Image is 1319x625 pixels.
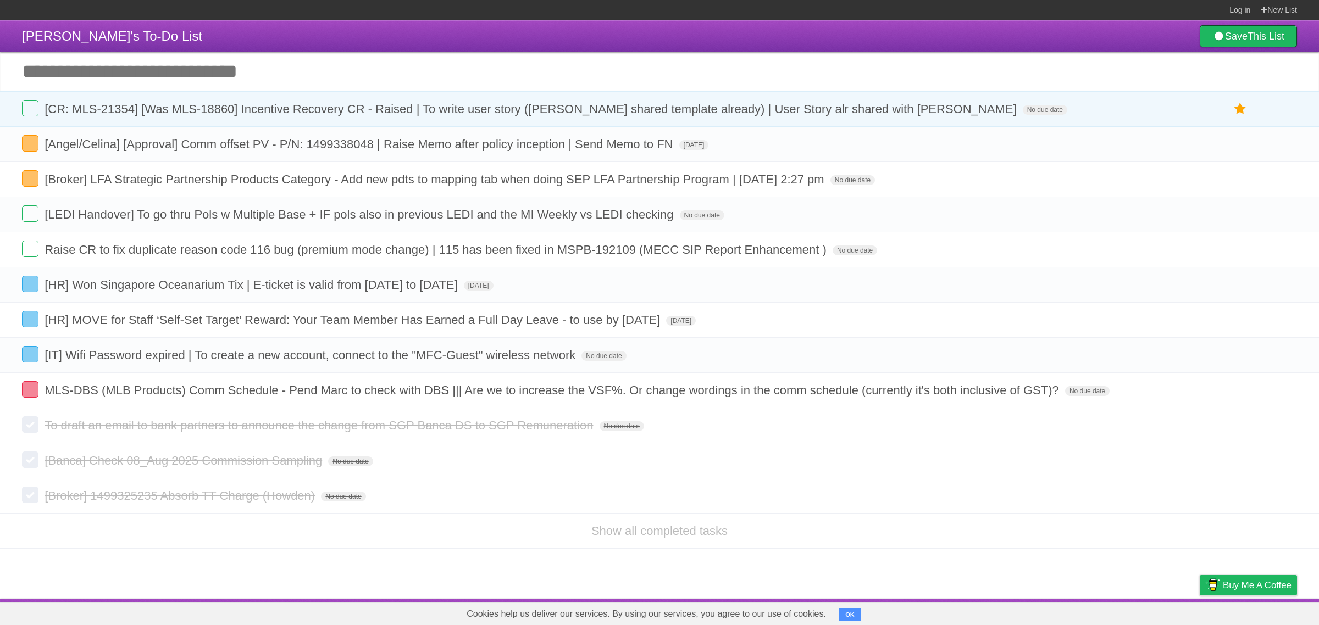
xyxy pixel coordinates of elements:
[1200,575,1297,595] a: Buy me a coffee
[22,451,38,468] label: Done
[45,243,829,256] span: Raise CR to fix duplicate reason code 116 bug (premium mode change) | 115 has been fixed in MSPB-...
[1023,105,1067,115] span: No due date
[1205,576,1220,594] img: Buy me a coffee
[1054,601,1077,622] a: About
[45,313,663,327] span: [HR] MOVE for Staff ‘Self-Set Target’ Reward: Your Team Member Has Earned a Full Day Leave - to u...
[666,316,696,326] span: [DATE]
[22,381,38,398] label: Done
[1248,31,1284,42] b: This List
[680,210,724,220] span: No due date
[22,276,38,292] label: Done
[22,311,38,327] label: Done
[830,175,875,185] span: No due date
[45,208,676,221] span: [LEDI Handover] To go thru Pols w Multiple Base + IF pols also in previous LEDI and the MI Weekly...
[581,351,626,361] span: No due date
[1185,601,1214,622] a: Privacy
[833,245,877,255] span: No due date
[22,135,38,152] label: Done
[22,29,202,43] span: [PERSON_NAME]'s To-Do List
[321,492,365,501] span: No due date
[1230,100,1251,118] label: Star task
[22,241,38,257] label: Done
[1090,601,1134,622] a: Developers
[1223,576,1292,595] span: Buy me a coffee
[45,418,596,432] span: To draft an email to bank partners to announce the change from SGP Banca DS to SGP Remuneration
[45,172,827,186] span: [Broker] LFA Strategic Partnership Products Category - Add new pdts to mapping tab when doing SEP...
[22,100,38,116] label: Done
[45,102,1019,116] span: [CR: MLS-21354] [Was MLS-18860] Incentive Recovery CR - Raised | To write user story ([PERSON_NAM...
[45,383,1062,397] span: MLS-DBS (MLB Products) Comm Schedule - Pend Marc to check with DBS ||| Are we to increase the VSF...
[22,205,38,222] label: Done
[22,346,38,362] label: Done
[464,281,494,291] span: [DATE]
[591,524,728,538] a: Show all completed tasks
[1065,386,1110,396] span: No due date
[22,170,38,187] label: Done
[1228,601,1297,622] a: Suggest a feature
[22,416,38,433] label: Done
[839,608,861,621] button: OK
[45,348,578,362] span: [IT] Wifi Password expired | To create a new account, connect to the "MFC-Guest" wireless network
[1148,601,1172,622] a: Terms
[22,487,38,503] label: Done
[45,454,325,467] span: [Banca] Check 08_Aug 2025 Commission Sampling
[45,278,461,292] span: [HR] Won Singapore Oceanarium Tix | E-ticket is valid from [DATE] to [DATE]
[1200,25,1297,47] a: SaveThis List
[456,603,837,625] span: Cookies help us deliver our services. By using our services, you agree to our use of cookies.
[600,421,644,431] span: No due date
[45,137,675,151] span: [Angel/Celina] [Approval] Comm offset PV - P/N: 1499338048 | Raise Memo after policy inception | ...
[328,456,373,466] span: No due date
[679,140,709,150] span: [DATE]
[45,489,318,503] span: [Broker] 1499325235 Absorb TT Charge (Howden)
